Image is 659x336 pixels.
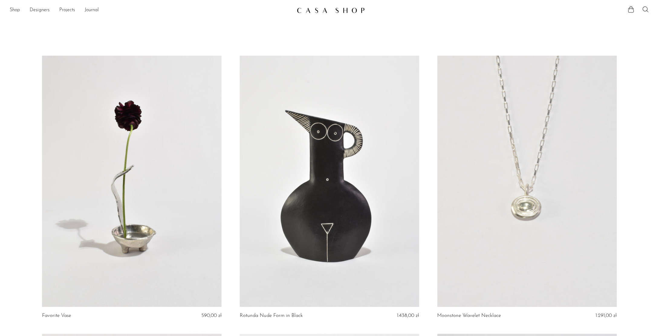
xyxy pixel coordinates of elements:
span: 1.291,00 zł [596,313,617,318]
a: Designers [30,6,50,14]
span: 1.438,00 zł [397,313,419,318]
ul: NEW HEADER MENU [10,5,292,15]
a: Rotunda Nude Form in Black [240,313,303,318]
a: Moonstone Wavelet Necklace [437,313,501,318]
span: 590,00 zł [201,313,222,318]
nav: Desktop navigation [10,5,292,15]
a: Projects [59,6,75,14]
a: Favorite Vase [42,313,71,318]
a: Journal [85,6,99,14]
a: Shop [10,6,20,14]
